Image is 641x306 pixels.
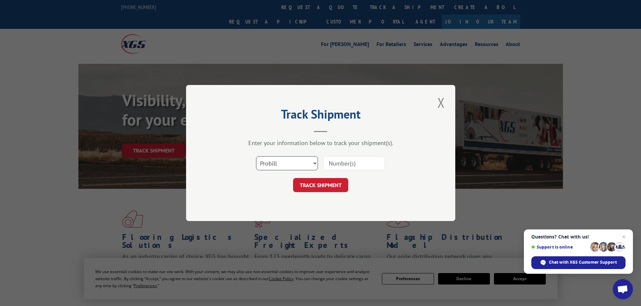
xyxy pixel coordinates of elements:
[323,156,385,170] input: Number(s)
[613,279,633,299] a: Open chat
[531,256,626,269] span: Chat with XGS Customer Support
[435,93,447,112] button: Close modal
[531,234,626,239] span: Questions? Chat with us!
[549,259,617,265] span: Chat with XGS Customer Support
[220,139,422,147] div: Enter your information below to track your shipment(s).
[220,110,422,122] h2: Track Shipment
[293,178,348,192] button: TRACK SHIPMENT
[531,245,588,250] span: Support is online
